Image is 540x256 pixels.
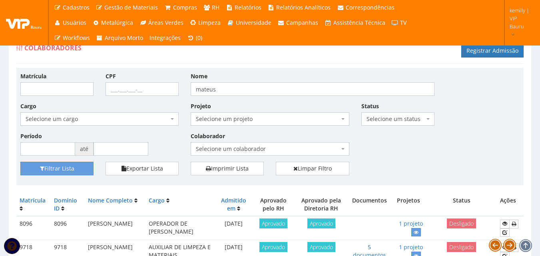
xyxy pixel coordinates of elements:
span: Compras [173,4,197,11]
span: Selecione um cargo [20,112,179,126]
span: Arquivo Morto [105,34,143,42]
a: Cargo [149,196,165,204]
td: 8096 [16,216,51,240]
span: Workflows [63,34,90,42]
a: Imprimir Lista [191,162,264,175]
label: Status [361,102,379,110]
span: Metalúrgica [101,19,133,26]
th: Aprovado pelo RH [252,193,295,216]
span: Aprovado [259,242,287,252]
span: Usuários [63,19,86,26]
a: Usuários [51,15,90,30]
input: ___.___.___-__ [106,82,179,96]
label: CPF [106,72,116,80]
span: Selecione um colaborador [196,145,339,153]
span: Selecione um cargo [26,115,169,123]
td: OPERADOR DE [PERSON_NAME] [145,216,215,240]
a: Limpeza [187,15,224,30]
span: RH [212,4,219,11]
label: Projeto [191,102,211,110]
a: Integrações [146,30,184,46]
a: Assistência Técnica [321,15,389,30]
span: Assistência Técnica [333,19,385,26]
button: Exportar Lista [106,162,179,175]
a: 1 projeto [399,243,423,251]
span: Desligado [447,242,476,252]
a: Admitido em [221,196,246,212]
img: logo [6,17,42,29]
span: Colaboradores [24,44,82,52]
a: (0) [184,30,205,46]
label: Cargo [20,102,36,110]
label: Período [20,132,42,140]
span: Selecione um status [367,115,424,123]
th: Aprovado pela Diretoria RH [295,193,348,216]
span: Selecione um colaborador [191,142,349,156]
td: 8096 [51,216,85,240]
span: Relatórios Analíticos [276,4,331,11]
th: Status [426,193,497,216]
span: até [75,142,94,156]
span: Aprovado [307,242,335,252]
span: TV [400,19,406,26]
span: Selecione um projeto [191,112,349,126]
a: Matrícula [20,196,46,204]
a: Campanhas [275,15,322,30]
span: Universidade [236,19,271,26]
span: (0) [196,34,202,42]
a: Domínio ID [54,196,77,212]
a: Metalúrgica [90,15,137,30]
span: Selecione um status [361,112,434,126]
td: [DATE] [215,216,252,240]
a: Nome Completo [88,196,133,204]
span: Aprovado [307,218,335,228]
label: Matrícula [20,72,46,80]
label: Nome [191,72,207,80]
a: Limpar Filtro [276,162,349,175]
span: Cadastros [63,4,90,11]
span: kemilly | VIP Bauru [510,6,530,30]
a: Áreas Verdes [136,15,187,30]
span: Áreas Verdes [148,19,183,26]
span: Gestão de Materiais [104,4,158,11]
th: Ações [497,193,524,216]
span: Aprovado [259,218,287,228]
button: Filtrar Lista [20,162,94,175]
span: Correspondências [346,4,395,11]
label: Colaborador [191,132,225,140]
a: TV [389,15,410,30]
span: Campanhas [286,19,318,26]
span: Selecione um projeto [196,115,339,123]
span: Desligado [447,218,476,228]
a: Workflows [51,30,93,46]
a: Arquivo Morto [93,30,147,46]
a: Registrar Admissão [461,44,524,58]
span: Relatórios [235,4,261,11]
th: Projetos [391,193,426,216]
span: Limpeza [198,19,221,26]
td: [PERSON_NAME] [85,216,145,240]
span: Integrações [149,34,181,42]
a: Universidade [224,15,275,30]
th: Documentos [347,193,391,216]
a: 1 projeto [399,220,423,227]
